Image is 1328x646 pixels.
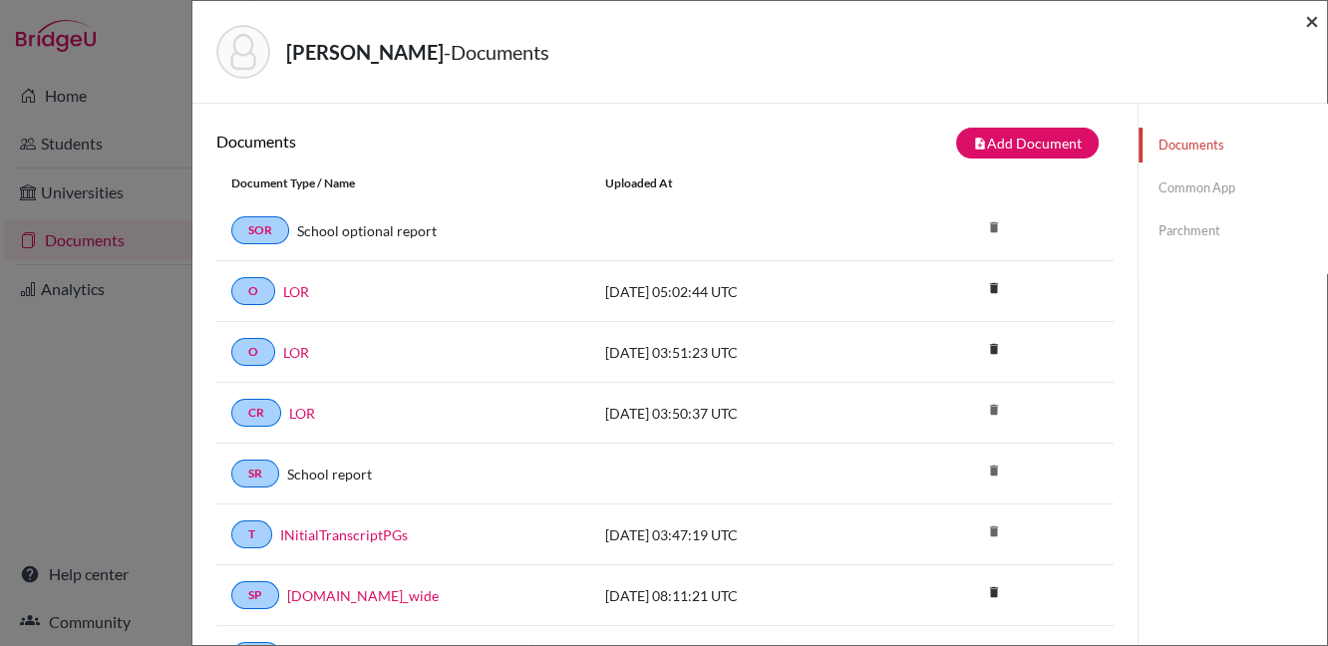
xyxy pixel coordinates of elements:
[1139,213,1327,248] a: Parchment
[1139,128,1327,162] a: Documents
[289,403,315,424] a: LOR
[287,464,372,484] a: School report
[590,403,889,424] div: [DATE] 03:50:37 UTC
[590,524,889,545] div: [DATE] 03:47:19 UTC
[1305,6,1319,35] span: ×
[979,212,1009,242] i: delete
[979,395,1009,425] i: delete
[280,524,408,545] a: INitialTranscriptPGs
[231,581,279,609] a: SP
[590,342,889,363] div: [DATE] 03:51:23 UTC
[979,273,1009,303] i: delete
[979,334,1009,364] i: delete
[590,281,889,302] div: [DATE] 05:02:44 UTC
[979,456,1009,485] i: delete
[231,216,289,244] a: SOR
[979,580,1009,607] a: delete
[286,40,444,64] strong: [PERSON_NAME]
[979,337,1009,364] a: delete
[283,281,309,302] a: LOR
[979,276,1009,303] a: delete
[231,338,275,366] a: O
[216,132,665,151] h6: Documents
[590,585,889,606] div: [DATE] 08:11:21 UTC
[231,399,281,427] a: CR
[283,342,309,363] a: LOR
[590,174,889,192] div: Uploaded at
[979,516,1009,546] i: delete
[287,585,439,606] a: [DOMAIN_NAME]_wide
[216,174,590,192] div: Document Type / Name
[979,577,1009,607] i: delete
[231,277,275,305] a: O
[297,220,437,241] a: School optional report
[1305,9,1319,33] button: Close
[973,137,987,151] i: note_add
[1139,170,1327,205] a: Common App
[444,40,549,64] span: - Documents
[231,520,272,548] a: T
[956,128,1099,159] button: note_addAdd Document
[231,460,279,487] a: SR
